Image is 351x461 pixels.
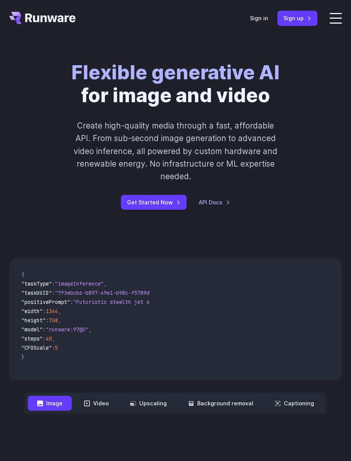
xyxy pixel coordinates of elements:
[43,308,46,315] span: :
[58,317,61,324] span: ,
[28,396,72,411] button: Image
[69,119,282,183] p: Create high-quality media through a fast, affordable API. From sub-second image generation to adv...
[179,396,262,411] button: Background removal
[46,335,52,342] span: 40
[89,326,92,333] span: ,
[58,308,61,315] span: ,
[55,280,104,287] span: "imageInference"
[71,61,280,107] h1: for image and video
[104,280,107,287] span: ,
[21,280,52,287] span: "taskType"
[21,289,52,296] span: "taskUUID"
[266,396,323,411] button: Captioning
[70,299,73,305] span: :
[46,317,49,324] span: :
[55,289,171,296] span: "7f3ebcb6-b897-49e1-b98c-f5789d2d40d7"
[55,344,58,351] span: 5
[75,396,118,411] button: Video
[52,344,55,351] span: :
[250,14,268,22] a: Sign in
[52,280,55,287] span: :
[46,326,89,333] span: "runware:97@2"
[277,11,317,26] a: Sign up
[21,353,24,360] span: }
[43,335,46,342] span: :
[52,289,55,296] span: :
[21,271,24,278] span: {
[9,12,76,24] a: Go to /
[21,335,43,342] span: "steps"
[52,335,55,342] span: ,
[21,344,52,351] span: "CFGScale"
[199,198,230,207] a: API Docs
[49,317,58,324] span: 768
[21,317,46,324] span: "height"
[21,326,43,333] span: "model"
[46,308,58,315] span: 1344
[71,61,280,84] strong: Flexible generative AI
[21,308,43,315] span: "width"
[43,326,46,333] span: :
[121,195,187,210] a: Get Started Now
[73,299,351,305] span: "Futuristic stealth jet streaking through a neon-lit cityscape with glowing purple exhaust"
[121,396,176,411] button: Upscaling
[21,299,70,305] span: "positivePrompt"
